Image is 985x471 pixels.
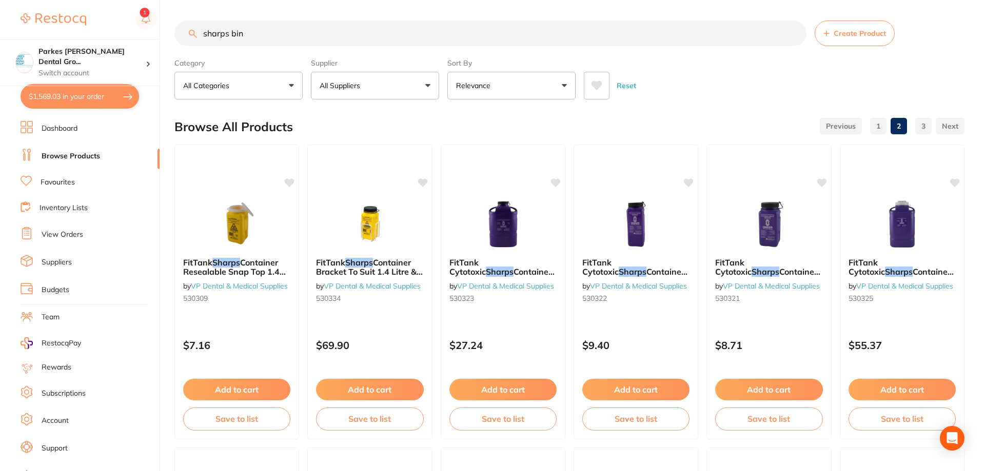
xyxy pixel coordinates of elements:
[42,285,69,295] a: Budgets
[715,258,822,277] b: FitTank Cytotoxic Sharps Container Screw Top With Insert 1.4 Litre
[715,339,822,351] p: $8.71
[204,198,270,250] img: FitTank Sharps Container Resealable Snap Top 1.4 Litre
[42,338,81,349] span: RestocqPay
[870,116,887,136] a: 1
[849,339,956,351] p: $55.37
[469,198,536,250] img: FitTank Cytotoxic Sharps Container Screw Top With Insert 8 Litre
[21,337,33,349] img: RestocqPay
[590,281,687,291] a: VP Dental & Medical Supplies
[42,230,83,240] a: View Orders
[316,281,421,291] span: by
[191,281,288,291] a: VP Dental & Medical Supplies
[183,407,290,430] button: Save to list
[449,379,557,400] button: Add to cart
[715,281,820,291] span: by
[715,294,740,303] span: 530321
[174,72,303,99] button: All Categories
[449,294,474,303] span: 530323
[849,257,885,277] span: FitTank Cytotoxic
[849,281,953,291] span: by
[38,68,146,78] p: Switch account
[715,379,822,400] button: Add to cart
[212,257,240,268] em: Sharps
[885,267,913,277] em: Sharps
[16,52,33,69] img: Parkes Baker Dental Group
[183,80,233,91] p: All Categories
[42,388,86,399] a: Subscriptions
[38,47,146,67] h4: Parkes Baker Dental Group
[21,13,86,26] img: Restocq Logo
[449,281,554,291] span: by
[449,257,486,277] span: FitTank Cytotoxic
[311,72,439,99] button: All Suppliers
[174,120,293,134] h2: Browse All Products
[324,281,421,291] a: VP Dental & Medical Supplies
[715,257,752,277] span: FitTank Cytotoxic
[316,257,345,268] span: FitTank
[457,281,554,291] a: VP Dental & Medical Supplies
[42,443,68,454] a: Support
[311,58,439,68] label: Supplier
[40,203,88,213] a: Inventory Lists
[316,379,423,400] button: Add to cart
[447,72,576,99] button: Relevance
[715,407,822,430] button: Save to list
[456,80,495,91] p: Relevance
[891,116,907,136] a: 2
[316,257,423,286] span: Container Bracket To Suit 1.4 Litre & 1.8 Litre
[183,258,290,277] b: FitTank Sharps Container Resealable Snap Top 1.4 Litre
[174,58,303,68] label: Category
[582,257,619,277] span: FitTank Cytotoxic
[320,80,364,91] p: All Suppliers
[582,407,689,430] button: Save to list
[849,294,873,303] span: 530325
[316,339,423,351] p: $69.90
[603,198,669,250] img: FitTank Cytotoxic Sharps Container Screw Top With Insert 1.8 Litre
[183,257,286,286] span: Container Resealable Snap Top 1.4 Litre
[869,198,935,250] img: FitTank Cytotoxic Sharps Container Screw Lid With Plug 19 Litre
[736,198,802,250] img: FitTank Cytotoxic Sharps Container Screw Top With Insert 1.4 Litre
[723,281,820,291] a: VP Dental & Medical Supplies
[849,379,956,400] button: Add to cart
[21,337,81,349] a: RestocqPay
[582,294,607,303] span: 530322
[447,58,576,68] label: Sort By
[486,267,514,277] em: Sharps
[337,198,403,250] img: FitTank Sharps Container Bracket To Suit 1.4 Litre & 1.8 Litre
[582,281,687,291] span: by
[183,294,208,303] span: 530309
[834,29,886,37] span: Create Product
[42,416,69,426] a: Account
[21,84,139,109] button: $1,569.03 in your order
[41,177,75,188] a: Favourites
[449,258,557,277] b: FitTank Cytotoxic Sharps Container Screw Top With Insert 8 Litre
[915,116,932,136] a: 3
[183,339,290,351] p: $7.16
[42,124,77,134] a: Dashboard
[582,258,689,277] b: FitTank Cytotoxic Sharps Container Screw Top With Insert 1.8 Litre
[174,21,806,46] input: Search Products
[316,258,423,277] b: FitTank Sharps Container Bracket To Suit 1.4 Litre & 1.8 Litre
[449,407,557,430] button: Save to list
[582,379,689,400] button: Add to cart
[42,312,60,322] a: Team
[856,281,953,291] a: VP Dental & Medical Supplies
[42,151,100,161] a: Browse Products
[849,258,956,277] b: FitTank Cytotoxic Sharps Container Screw Lid With Plug 19 Litre
[42,362,71,373] a: Rewards
[752,267,779,277] em: Sharps
[815,21,895,46] button: Create Product
[21,8,86,31] a: Restocq Logo
[582,339,689,351] p: $9.40
[316,407,423,430] button: Save to list
[449,339,557,351] p: $27.24
[619,267,646,277] em: Sharps
[614,72,639,99] button: Reset
[183,281,288,291] span: by
[183,379,290,400] button: Add to cart
[42,257,72,268] a: Suppliers
[849,407,956,430] button: Save to list
[940,426,964,450] div: Open Intercom Messenger
[183,257,212,268] span: FitTank
[316,294,341,303] span: 530334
